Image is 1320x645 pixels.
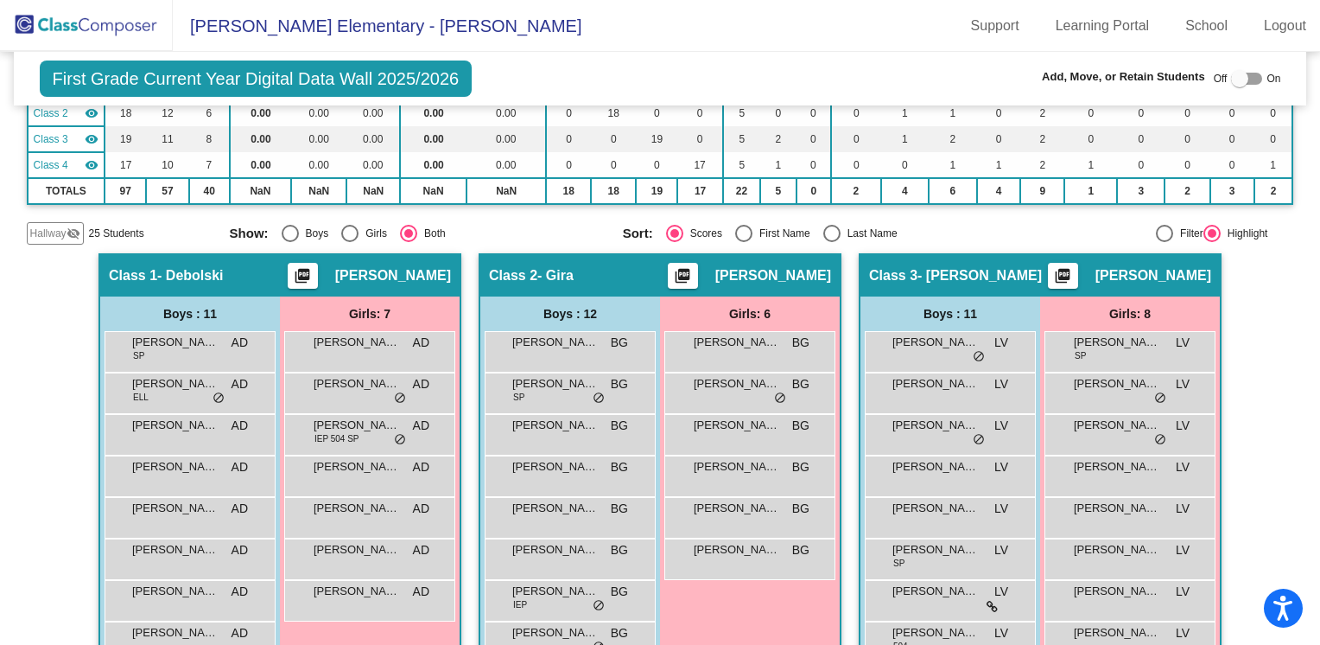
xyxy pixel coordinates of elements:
span: AD [232,500,248,518]
span: AD [413,541,429,559]
span: On [1266,71,1280,86]
span: [PERSON_NAME] [512,458,599,476]
span: AD [232,417,248,435]
td: 0 [1117,126,1165,152]
span: [PERSON_NAME] [PERSON_NAME] [512,417,599,434]
td: 0 [831,152,881,178]
td: 17 [105,152,146,178]
td: 0.00 [346,152,400,178]
span: BG [611,417,628,435]
a: Learning Portal [1042,12,1164,40]
td: 0 [677,126,722,152]
span: [PERSON_NAME] [892,458,979,476]
td: 4 [881,178,929,204]
td: 0.00 [400,100,466,126]
span: [PERSON_NAME] [892,417,979,434]
span: 25 Students [89,226,144,241]
span: SP [513,391,524,404]
td: 10 [146,152,189,178]
span: Class 4 [34,157,68,173]
td: 2 [1020,126,1064,152]
mat-radio-group: Select an option [623,225,1003,242]
span: AD [232,458,248,476]
td: 2 [1020,100,1064,126]
td: 0 [977,126,1021,152]
span: LV [994,334,1008,352]
span: do_not_disturb_alt [1154,392,1166,406]
span: [PERSON_NAME] [1074,334,1160,351]
td: 8 [189,126,230,152]
td: 2 [760,126,796,152]
span: [PERSON_NAME] [512,541,599,559]
td: 17 [677,178,722,204]
span: [PERSON_NAME][GEOGRAPHIC_DATA] [512,500,599,517]
td: 2 [1254,178,1293,204]
span: LV [1176,624,1190,642]
td: 11 [146,126,189,152]
div: Boys [299,226,329,241]
td: 0 [1064,126,1117,152]
span: LV [1176,500,1190,518]
td: 57 [146,178,189,204]
td: 0 [591,152,636,178]
span: [PERSON_NAME] [314,583,400,600]
div: Scores [683,226,722,241]
td: 18 [591,100,636,126]
span: Show: [230,226,269,241]
td: 0 [1165,100,1209,126]
span: - Debolski [157,267,223,284]
td: 17 [677,152,722,178]
span: Class 3 [34,131,68,147]
a: School [1171,12,1241,40]
span: Hallway [30,226,67,241]
span: BG [792,541,809,559]
td: 0 [677,100,722,126]
span: [PERSON_NAME] [132,500,219,517]
span: AD [413,375,429,393]
span: BG [611,583,628,601]
span: [PERSON_NAME] [694,375,780,393]
td: 18 [591,178,636,204]
span: LV [994,624,1008,642]
td: 3 [1210,178,1254,204]
td: NaN [230,178,291,204]
span: [PERSON_NAME] [1074,583,1160,600]
span: [PERSON_NAME] [132,417,219,434]
span: First Grade Current Year Digital Data Wall 2025/2026 [40,61,473,97]
span: [PERSON_NAME] [132,458,219,476]
td: 0.00 [291,126,346,152]
span: LV [994,541,1008,559]
span: BG [611,541,628,559]
td: 0 [546,152,591,178]
td: 0 [1254,126,1293,152]
span: SP [133,349,144,362]
span: AD [232,541,248,559]
mat-icon: visibility_off [67,227,80,240]
td: 0 [1117,100,1165,126]
span: BG [611,458,628,476]
span: Off [1214,71,1228,86]
td: 0.00 [230,126,291,152]
td: 0.00 [291,100,346,126]
span: BG [611,624,628,642]
td: NaN [346,178,400,204]
span: BG [792,500,809,518]
td: 7 [189,152,230,178]
td: 1 [929,152,977,178]
span: [PERSON_NAME] [694,334,780,351]
div: Highlight [1221,226,1268,241]
span: AD [413,417,429,435]
span: [PERSON_NAME] [512,624,599,642]
span: [PERSON_NAME] [314,334,400,351]
td: 0 [1210,152,1254,178]
span: LV [1176,583,1190,601]
span: [PERSON_NAME] [1074,458,1160,476]
span: - Gira [537,267,574,284]
td: 2 [831,178,881,204]
div: Girls: 8 [1040,297,1220,331]
mat-radio-group: Select an option [230,225,610,242]
span: [PERSON_NAME] [132,541,219,559]
span: [PERSON_NAME] [892,583,979,600]
div: Boys : 11 [860,297,1040,331]
span: [PERSON_NAME] [314,375,400,393]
